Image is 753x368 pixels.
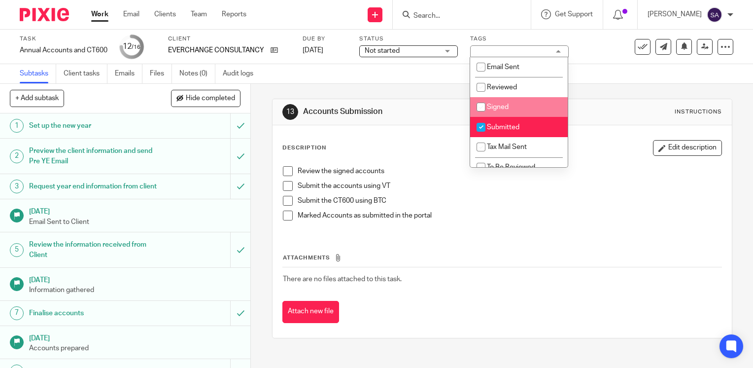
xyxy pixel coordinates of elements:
a: Subtasks [20,64,56,83]
a: Notes (0) [179,64,215,83]
p: Submit the accounts using VT [298,181,721,191]
div: Annual Accounts and CT600 [20,45,107,55]
span: Email Sent [487,64,519,71]
h1: [DATE] [29,204,241,217]
p: Submit the CT600 using BTC [298,196,721,206]
a: Work [91,9,108,19]
a: Client tasks [64,64,107,83]
span: Get Support [555,11,593,18]
label: Client [168,35,290,43]
p: Review the signed accounts [298,166,721,176]
h1: Review the information received from Client [29,237,157,262]
span: Tax Mail Sent [487,144,527,150]
button: Attach new file [282,301,339,323]
label: Status [359,35,458,43]
div: 13 [282,104,298,120]
h1: [DATE] [29,273,241,285]
a: Email [123,9,139,19]
label: Task [20,35,107,43]
div: Instructions [675,108,722,116]
h1: Preview the client information and send Pre YE Email [29,144,157,169]
img: svg%3E [707,7,722,23]
button: Hide completed [171,90,240,107]
input: Search [412,12,501,21]
div: 2 [10,149,24,163]
a: Audit logs [223,64,261,83]
p: EVERCHANGE CONSULTANCY LTD [168,45,266,55]
span: Reviewed [487,84,517,91]
a: Reports [222,9,246,19]
span: Hide completed [186,95,235,103]
a: Emails [115,64,142,83]
h1: Accounts Submission [303,107,523,117]
span: Not started [365,47,400,54]
p: Information gathered [29,285,241,295]
h1: [DATE] [29,331,241,343]
p: Description [282,144,326,152]
img: Pixie [20,8,69,21]
div: 7 [10,306,24,320]
small: /16 [132,44,140,50]
span: [DATE] [303,47,323,54]
a: Team [191,9,207,19]
p: Accounts prepared [29,343,241,353]
div: 12 [123,41,140,52]
label: Due by [303,35,347,43]
label: Tags [470,35,569,43]
p: [PERSON_NAME] [648,9,702,19]
a: Files [150,64,172,83]
span: To Be Reviewed [487,164,535,171]
a: Clients [154,9,176,19]
h1: Request year end information from client [29,179,157,194]
div: 5 [10,243,24,257]
button: + Add subtask [10,90,64,107]
p: Marked Accounts as submitted in the portal [298,211,721,221]
h1: Set up the new year [29,118,157,133]
div: 1 [10,119,24,133]
span: Submitted [487,124,519,131]
span: There are no files attached to this task. [283,276,402,283]
h1: Finalise accounts [29,306,157,321]
div: 3 [10,180,24,193]
button: Edit description [653,140,722,156]
span: Attachments [283,255,330,260]
p: Email Sent to Client [29,217,241,227]
span: Signed [487,104,509,110]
